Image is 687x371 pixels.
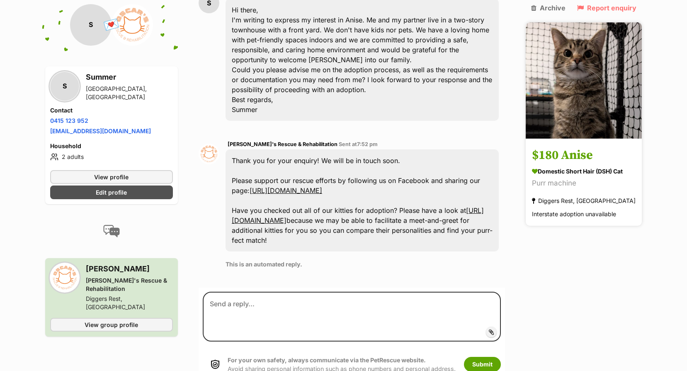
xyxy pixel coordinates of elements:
[50,142,173,150] h4: Household
[86,276,173,293] div: [PERSON_NAME]'s Rescue & Rehabilitation
[250,186,322,195] a: [URL][DOMAIN_NAME]
[532,178,636,189] div: Purr machine
[357,141,378,147] span: 7:52 pm
[50,152,173,162] li: 2 adults
[526,140,642,226] a: $180 Anise Domestic Short Hair (DSH) Cat Purr machine Diggers Rest, [GEOGRAPHIC_DATA] Interstate ...
[228,141,337,147] span: [PERSON_NAME]'s Rescue & Rehabilitation
[50,170,173,184] a: View profile
[226,149,499,251] div: Thank you for your enquiry! We will be in touch soon. Please support our rescue efforts by follow...
[531,4,566,12] a: Archive
[86,71,173,83] h3: Summer
[70,4,112,46] div: S
[226,260,499,268] p: This is an automated reply.
[96,188,127,197] span: Edit profile
[86,263,173,275] h3: [PERSON_NAME]
[103,225,120,237] img: conversation-icon-4a6f8262b818ee0b60e3300018af0b2d0b884aa5de6e9bcb8d3d4eeb1a70a7c4.svg
[199,144,219,164] img: Oscar's Rescue & Rehabilitation profile pic
[85,320,138,329] span: View group profile
[86,85,173,101] div: [GEOGRAPHIC_DATA], [GEOGRAPHIC_DATA]
[50,263,79,292] img: Oscar's Rescue & Rehabilitation profile pic
[94,173,129,181] span: View profile
[86,295,173,311] div: Diggers Rest, [GEOGRAPHIC_DATA]
[339,141,378,147] span: Sent at
[526,22,642,139] img: $180 Anise
[532,195,636,207] div: Diggers Rest, [GEOGRAPHIC_DATA]
[50,106,173,115] h4: Contact
[50,72,79,101] div: S
[50,127,151,134] a: [EMAIL_ADDRESS][DOMAIN_NAME]
[228,356,426,364] strong: For your own safety, always communicate via the PetRescue website.
[50,185,173,199] a: Edit profile
[50,117,88,124] a: 0415 123 952
[50,318,173,332] a: View group profile
[102,16,121,34] span: 💌
[532,146,636,165] h3: $180 Anise
[577,4,636,12] a: Report enquiry
[112,4,153,46] img: Oscar's Rescue & Rehabilitation profile pic
[532,211,616,218] span: Interstate adoption unavailable
[532,167,636,176] div: Domestic Short Hair (DSH) Cat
